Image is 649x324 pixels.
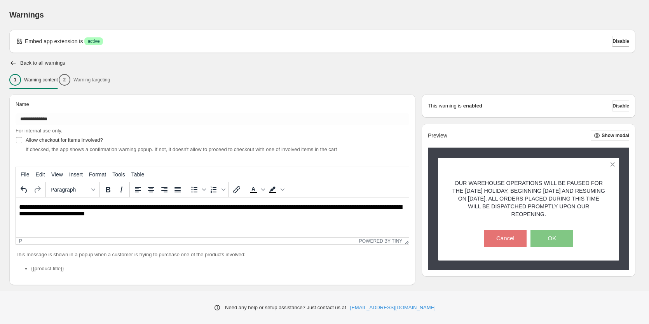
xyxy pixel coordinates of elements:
[25,37,83,45] p: Embed app extension is
[266,183,286,196] div: Background color
[16,197,409,237] iframe: Rich Text Area
[115,183,128,196] button: Italic
[131,183,145,196] button: Align left
[51,171,63,178] span: View
[24,77,58,83] p: Warning content
[31,265,409,273] li: {{product.title}}
[16,251,409,259] p: This message is shown in a popup when a customer is trying to purchase one of the products involved:
[26,146,337,152] span: If checked, the app shows a confirmation warning popup. If not, it doesn't allow to proceed to ch...
[463,102,482,110] strong: enabled
[188,183,207,196] div: Bullet list
[452,179,606,218] p: OUR WAREHOUSE OPERATIONS WILL BE PAUSED FOR THE [DATE] HOLIDAY, BEGINNING [DATE] AND RESUMING ON ...
[530,230,573,247] button: OK
[51,187,89,193] span: Paragraph
[230,183,243,196] button: Insert/edit link
[112,171,125,178] span: Tools
[612,36,629,47] button: Disable
[350,304,436,312] a: [EMAIL_ADDRESS][DOMAIN_NAME]
[612,103,629,109] span: Disable
[602,132,629,139] span: Show modal
[171,183,184,196] button: Justify
[131,171,144,178] span: Table
[16,128,62,134] span: For internal use only.
[20,60,65,66] h2: Back to all warnings
[17,183,31,196] button: Undo
[359,238,403,244] a: Powered by Tiny
[89,171,106,178] span: Format
[31,183,44,196] button: Redo
[145,183,158,196] button: Align center
[158,183,171,196] button: Align right
[87,38,99,44] span: active
[428,132,447,139] h2: Preview
[21,171,30,178] span: File
[428,102,462,110] p: This warning is
[9,11,44,19] span: Warnings
[47,183,98,196] button: Formats
[26,137,103,143] span: Allow checkout for items involved?
[484,230,527,247] button: Cancel
[612,100,629,111] button: Disable
[69,171,83,178] span: Insert
[9,72,58,88] button: 1Warning content
[19,238,22,244] div: p
[247,183,266,196] div: Text color
[612,38,629,44] span: Disable
[36,171,45,178] span: Edit
[591,130,629,141] button: Show modal
[207,183,227,196] div: Numbered list
[9,74,21,86] div: 1
[402,238,409,244] div: Resize
[16,101,29,107] span: Name
[101,183,115,196] button: Bold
